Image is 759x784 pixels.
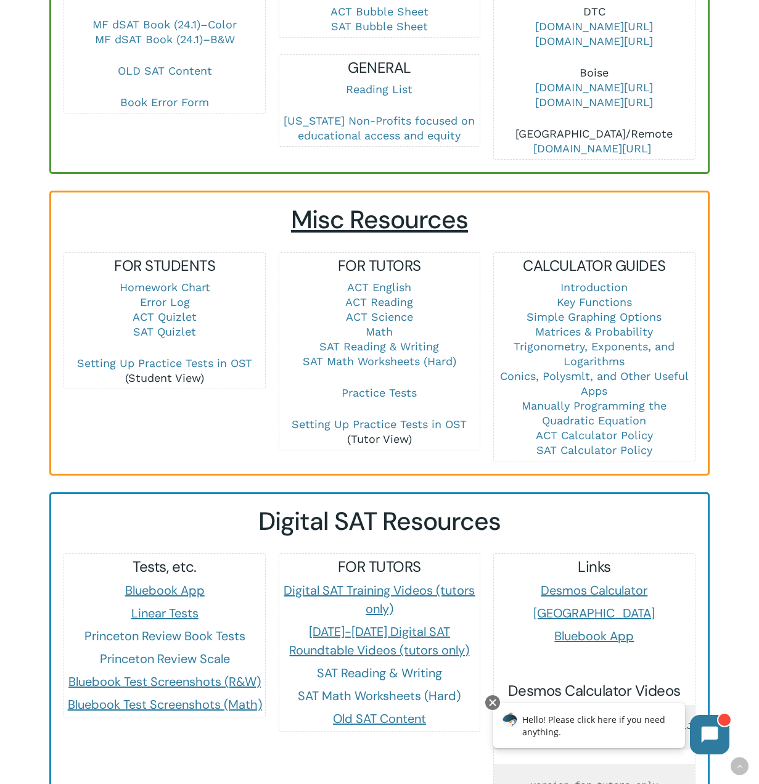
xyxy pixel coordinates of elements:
h5: Desmos Calculator Videos [494,681,694,701]
a: SAT Bubble Sheet [331,20,428,33]
a: Old SAT Content [333,711,426,727]
a: ACT English [347,281,411,294]
h5: FOR STUDENTS [64,256,265,276]
h5: Tests, etc. [64,557,265,577]
p: DTC [494,4,694,65]
a: Bluebook App [554,628,634,644]
a: [DOMAIN_NAME][URL] [535,81,653,94]
a: Trigonometry, Exponents, and Logarithms [514,340,675,368]
a: Linear Tests [131,605,199,621]
a: ACT Bubble Sheet [330,5,429,18]
a: Bluebook Test Screenshots (R&W) [68,674,261,690]
a: MF dSAT Book (24.1)–Color [92,18,237,31]
a: [DOMAIN_NAME][URL] [535,20,653,33]
a: Homework Chart [120,281,210,294]
a: [DOMAIN_NAME][URL] [535,35,653,47]
a: Key Functions [557,295,632,308]
a: Book Error Form [120,96,209,109]
a: [DATE]-[DATE] Digital SAT Roundtable Videos (tutors only) [289,624,469,658]
a: Practice Tests [342,386,417,399]
a: SAT Quizlet [133,325,196,338]
a: [GEOGRAPHIC_DATA] [533,605,655,621]
a: ACT Science [346,310,413,323]
a: ACT Calculator Policy [536,429,653,442]
h5: GENERAL [279,58,480,78]
a: SAT Math Worksheets (Hard) [298,688,461,704]
a: Digital SAT Training Videos (tutors only) [284,582,475,617]
a: Math [366,325,393,338]
a: Setting Up Practice Tests in OST [292,418,467,431]
a: [DOMAIN_NAME][URL] [533,142,651,155]
iframe: Chatbot [480,693,742,767]
a: Matrices & Probability [535,325,653,338]
a: Desmos Calculator [541,582,647,598]
a: [US_STATE] Non-Profits focused on educational access and equity [284,114,475,142]
h5: Links [494,557,694,577]
h5: FOR TUTORS [279,256,480,276]
p: (Student View) [64,356,265,386]
p: (Tutor View) [279,417,480,447]
a: MF dSAT Book (24.1)–B&W [95,33,235,46]
p: [GEOGRAPHIC_DATA]/Remote [494,126,694,156]
a: Princeton Review Book Tests [84,628,245,644]
a: Introduction [560,281,628,294]
a: Setting Up Practice Tests in OST [77,357,252,369]
a: Manually Programming the Quadratic Equation [522,399,667,427]
a: ACT Reading [345,295,413,308]
p: Boise [494,65,694,126]
a: OLD SAT Content [118,64,212,77]
a: SAT Math Worksheets (Hard) [303,355,456,368]
a: SAT Calculator Policy [536,444,652,456]
a: [DOMAIN_NAME][URL] [535,96,653,109]
a: SAT Reading & Writing [317,665,442,681]
a: Error Log [140,295,190,308]
a: Bluebook App [125,582,205,598]
h5: FOR TUTORS [279,557,480,577]
a: Conics, Polysmlt, and Other Useful Apps [500,369,689,397]
a: Reading List [346,83,412,96]
a: SAT Reading & Writing [319,340,439,353]
a: Princeton Review Scale [100,651,230,667]
h5: CALCULATOR GUIDES [494,256,694,276]
h2: Digital SAT Resources [64,506,695,537]
span: Misc Resources [291,204,468,236]
a: Simple Graphing Options [527,310,662,323]
a: Bluebook Test Screenshots (Math) [68,696,262,712]
a: ACT Quizlet [133,310,197,323]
